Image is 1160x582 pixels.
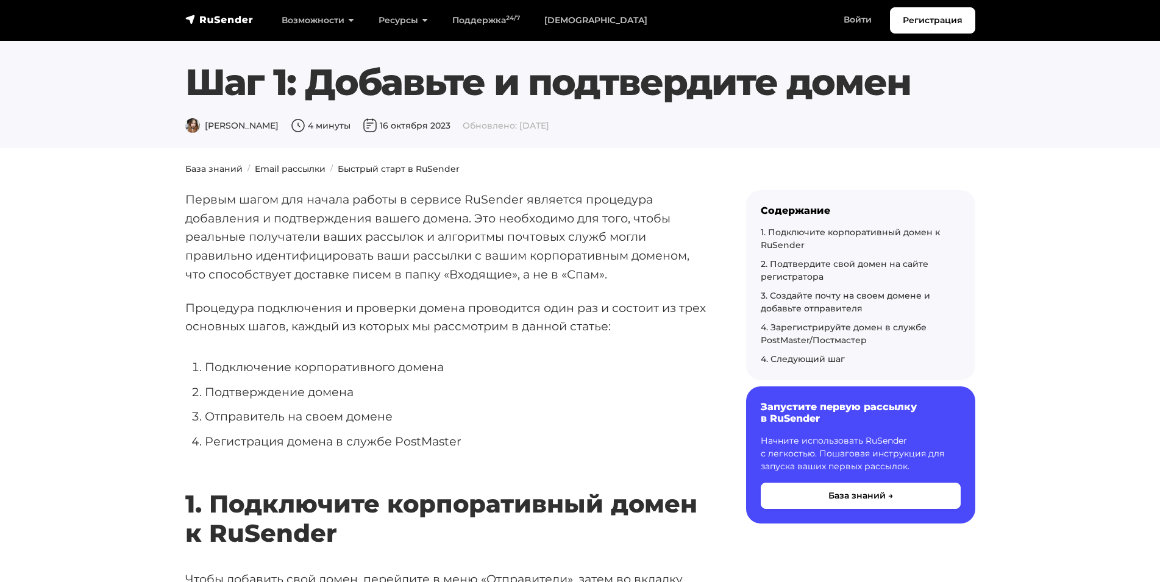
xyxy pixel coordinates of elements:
[761,353,845,364] a: 4. Следующий шаг
[890,7,975,34] a: Регистрация
[761,401,961,424] h6: Запустите первую рассылку в RuSender
[185,120,279,131] span: [PERSON_NAME]
[761,435,961,473] p: Начните использовать RuSender с легкостью. Пошаговая инструкция для запуска ваших первых рассылок.
[178,163,983,176] nav: breadcrumb
[761,322,927,346] a: 4. Зарегистрируйте домен в службе PostMaster/Постмастер
[185,299,707,336] p: Процедура подключения и проверки домена проводится один раз и состоит из трех основных шагов, каж...
[291,120,350,131] span: 4 минуты
[185,13,254,26] img: RuSender
[185,190,707,284] p: Первым шагом для начала работы в сервисе RuSender является процедура добавления и подтверждения в...
[185,163,243,174] a: База знаний
[506,14,520,22] sup: 24/7
[746,386,975,523] a: Запустите первую рассылку в RuSender Начните использовать RuSender с легкостью. Пошаговая инструк...
[761,483,961,509] button: База знаний →
[291,118,305,133] img: Время чтения
[205,407,707,426] li: Отправитель на своем домене
[761,290,930,314] a: 3. Создайте почту на своем домене и добавьте отправителя
[532,8,660,33] a: [DEMOGRAPHIC_DATA]
[269,8,366,33] a: Возможности
[205,383,707,402] li: Подтверждение домена
[761,258,928,282] a: 2. Подтвердите свой домен на сайте регистратора
[363,120,450,131] span: 16 октября 2023
[185,453,707,548] h2: 1. Подключите корпоративный домен к RuSender
[205,358,707,377] li: Подключение корпоративного домена
[255,163,326,174] a: Email рассылки
[761,205,961,216] div: Содержание
[205,432,707,451] li: Регистрация домена в службе PostMaster
[338,163,460,174] a: Быстрый старт в RuSender
[363,118,377,133] img: Дата публикации
[366,8,440,33] a: Ресурсы
[185,60,975,104] h1: Шаг 1: Добавьте и подтвердите домен
[463,120,549,131] span: Обновлено: [DATE]
[440,8,532,33] a: Поддержка24/7
[831,7,884,32] a: Войти
[761,227,940,250] a: 1. Подключите корпоративный домен к RuSender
